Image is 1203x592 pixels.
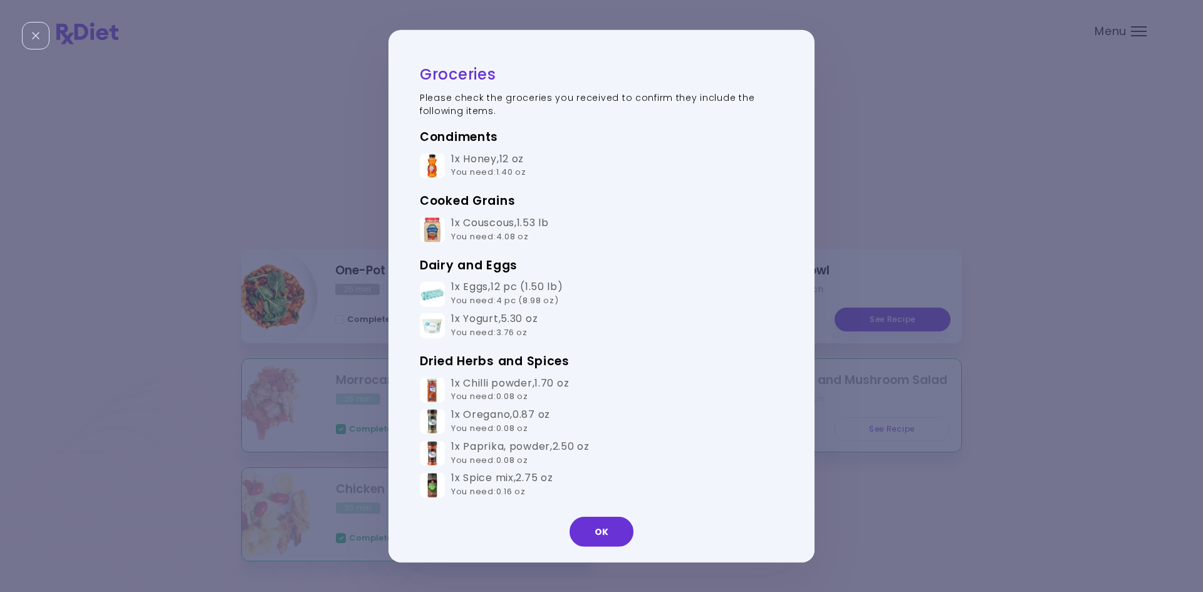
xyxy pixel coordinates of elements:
[451,472,553,499] div: 1x Spice mix , 2.75 oz
[451,486,526,497] span: You need : 0.16 oz
[451,231,529,242] span: You need : 4.08 oz
[420,351,783,371] h3: Dried Herbs and Spices
[420,127,783,147] h3: Condiments
[22,22,49,49] div: Close
[420,191,783,211] h3: Cooked Grains
[420,91,783,117] p: Please check the groceries you received to confirm they include the following items.
[451,454,528,465] span: You need : 0.08 oz
[451,440,590,467] div: 1x Paprika, powder , 2.50 oz
[451,390,528,402] span: You need : 0.08 oz
[451,281,563,308] div: 1x Eggs , 12 pc (1.50 lb)
[451,217,549,244] div: 1x Couscous , 1.53 lb
[451,408,550,435] div: 1x Oregano , 0.87 oz
[570,517,633,547] button: OK
[451,313,538,340] div: 1x Yogurt , 5.30 oz
[420,64,783,83] h2: Groceries
[451,422,528,434] span: You need : 0.08 oz
[451,326,528,338] span: You need : 3.76 oz
[451,294,559,306] span: You need : 4 pc (8.98 oz)
[451,376,569,403] div: 1x Chilli powder , 1.70 oz
[451,152,526,179] div: 1x Honey , 12 oz
[420,255,783,275] h3: Dairy and Eggs
[451,166,526,178] span: You need : 1.40 oz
